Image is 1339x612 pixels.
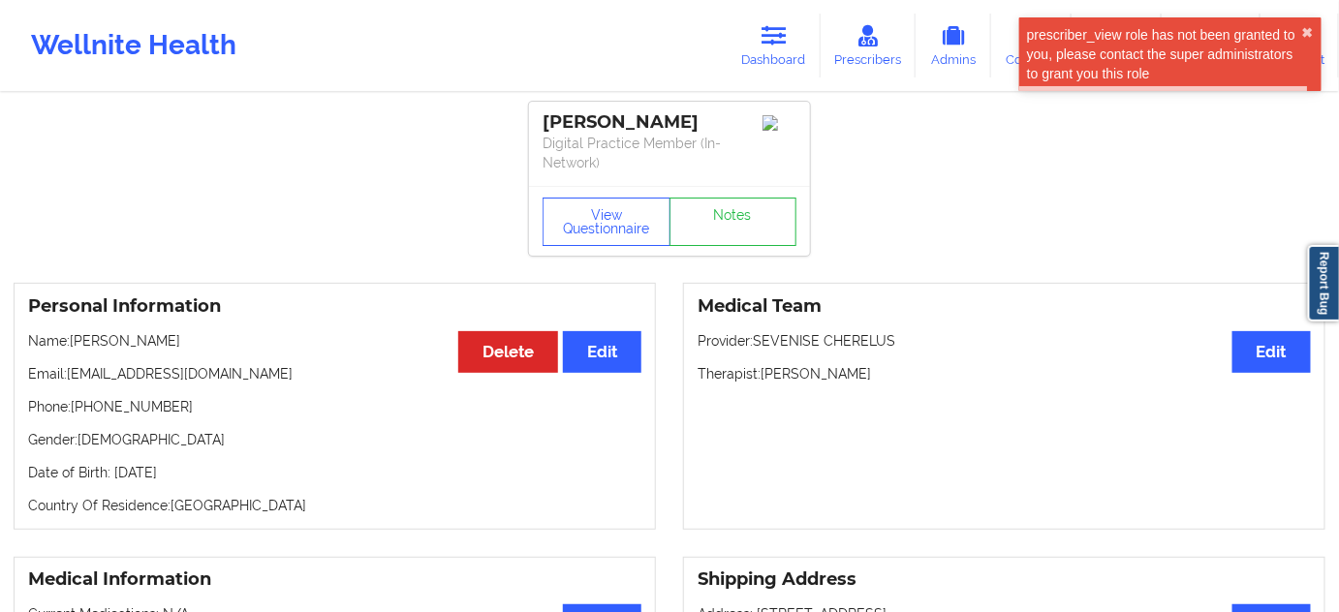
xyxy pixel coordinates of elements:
[763,115,796,131] img: Image%2Fplaceholer-image.png
[543,198,670,246] button: View Questionnaire
[28,430,641,449] p: Gender: [DEMOGRAPHIC_DATA]
[669,198,797,246] a: Notes
[916,14,991,77] a: Admins
[991,14,1072,77] a: Coaches
[698,331,1311,351] p: Provider: SEVENISE CHERELUS
[28,397,641,416] p: Phone: [PHONE_NUMBER]
[28,364,641,383] p: Email: [EMAIL_ADDRESS][DOMAIN_NAME]
[28,295,641,318] h3: Personal Information
[821,14,917,77] a: Prescribers
[28,463,641,482] p: Date of Birth: [DATE]
[543,134,796,172] p: Digital Practice Member (In-Network)
[28,496,641,515] p: Country Of Residence: [GEOGRAPHIC_DATA]
[28,568,641,591] h3: Medical Information
[563,331,641,373] button: Edit
[698,364,1311,383] p: Therapist: [PERSON_NAME]
[728,14,821,77] a: Dashboard
[458,331,558,373] button: Delete
[698,295,1311,318] h3: Medical Team
[543,111,796,134] div: [PERSON_NAME]
[1232,331,1311,373] button: Edit
[28,331,641,351] p: Name: [PERSON_NAME]
[1308,245,1339,321] a: Report Bug
[1302,25,1314,41] button: close
[1027,25,1302,83] div: prescriber_view role has not been granted to you, please contact the super administrators to gran...
[698,568,1311,591] h3: Shipping Address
